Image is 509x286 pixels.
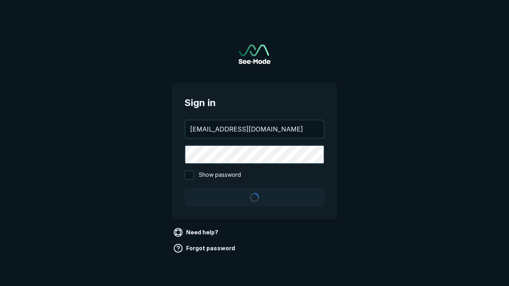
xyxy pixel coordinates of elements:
img: See-Mode Logo [239,44,270,64]
input: your@email.com [185,120,324,138]
a: Go to sign in [239,44,270,64]
a: Need help? [172,226,221,239]
span: Show password [199,170,241,180]
span: Sign in [185,96,324,110]
a: Forgot password [172,242,238,255]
